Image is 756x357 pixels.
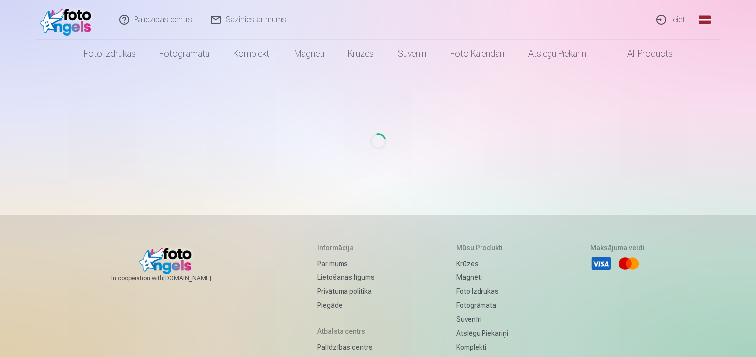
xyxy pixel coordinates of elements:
a: [DOMAIN_NAME] [163,274,235,282]
a: Lietošanas līgums [317,270,375,284]
h5: Atbalsta centrs [317,326,375,336]
a: Foto kalendāri [438,40,516,68]
a: Atslēgu piekariņi [516,40,600,68]
a: Magnēti [456,270,508,284]
li: Mastercard [618,253,640,274]
a: Magnēti [282,40,336,68]
a: Komplekti [456,340,508,354]
li: Visa [590,253,612,274]
a: Foto izdrukas [72,40,147,68]
a: Par mums [317,257,375,270]
a: Krūzes [456,257,508,270]
a: Foto izdrukas [456,284,508,298]
a: Suvenīri [386,40,438,68]
a: Fotogrāmata [147,40,221,68]
a: Privātuma politika [317,284,375,298]
a: Fotogrāmata [456,298,508,312]
h5: Informācija [317,243,375,253]
a: Komplekti [221,40,282,68]
img: /fa1 [40,4,97,36]
a: Piegāde [317,298,375,312]
h5: Maksājuma veidi [590,243,645,253]
a: Suvenīri [456,312,508,326]
a: Atslēgu piekariņi [456,326,508,340]
a: Palīdzības centrs [317,340,375,354]
a: All products [600,40,685,68]
h5: Mūsu produkti [456,243,508,253]
span: In cooperation with [111,274,235,282]
a: Krūzes [336,40,386,68]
